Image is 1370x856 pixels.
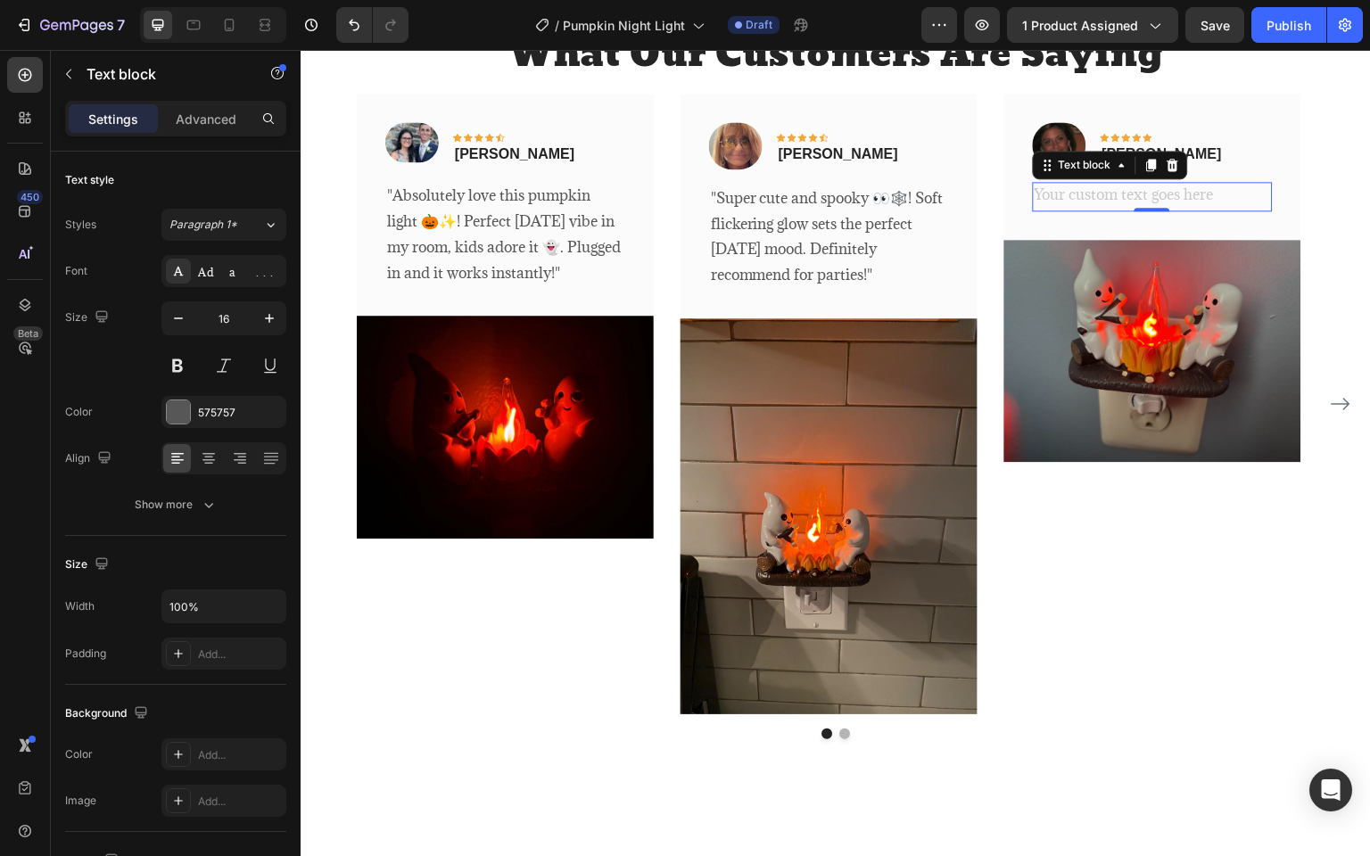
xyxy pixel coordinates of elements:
button: Paragraph 1* [161,209,286,241]
span: / [555,16,559,35]
img: 61sOd4buaCL.png [704,190,1001,413]
p: Settings [88,110,138,128]
div: Color [65,746,93,762]
img: 51uGFIOCIYL.png [56,266,353,489]
div: Text block [755,107,814,123]
div: Background [65,702,152,726]
div: Font [65,263,87,279]
div: Open Intercom Messenger [1309,769,1352,811]
span: Paragraph 1* [169,217,237,233]
button: Dot [539,679,549,689]
div: Color [65,404,93,420]
button: Show more [65,489,286,521]
div: Padding [65,646,106,662]
div: Image [65,793,96,809]
p: [PERSON_NAME] [802,94,921,115]
input: Auto [162,590,285,622]
button: Save [1185,7,1244,43]
div: Align [65,447,115,471]
div: Undo/Redo [336,7,409,43]
button: Publish [1251,7,1326,43]
span: Draft [746,17,772,33]
img: Alt Image [85,72,138,112]
button: 7 [7,7,133,43]
div: Width [65,598,95,614]
img: Alt Image [732,72,786,118]
div: Rich Text Editor. Editing area: main [85,131,325,237]
p: [PERSON_NAME] [478,94,598,115]
div: Add... [198,747,282,763]
span: Pumpkin Night Light [563,16,685,35]
div: Rich Text Editor. Editing area: main [409,134,648,240]
img: 61Ls2oPaXgL.png [380,268,677,664]
span: 1 product assigned [1022,16,1138,35]
div: 575757 [198,405,282,421]
div: Styles [65,217,96,233]
span: Save [1201,18,1230,33]
p: Text block [87,63,238,85]
div: Size [65,306,112,330]
iframe: Design area [301,50,1370,856]
div: 450 [17,190,43,204]
img: Alt Image [409,72,462,119]
p: 7 [117,14,125,36]
div: Add... [198,794,282,810]
div: Text style [65,172,114,188]
p: "Super cute and spooky 👀🕸️! Soft flickering glow sets the perfect [DATE] mood. Definitely recomme... [410,136,647,238]
div: Show more [135,496,218,514]
p: [PERSON_NAME] [154,94,274,115]
button: Dot [521,679,532,689]
button: 1 product assigned [1007,7,1178,43]
div: Add... [198,646,282,663]
p: "Absolutely love this pumpkin light 🎃✨! Perfect [DATE] vibe in my room, kids adore it 👻. Plugged ... [87,133,323,235]
div: Beta [13,326,43,341]
div: Adamina [198,264,282,280]
div: Size [65,553,112,577]
div: Publish [1267,16,1311,35]
p: Advanced [176,110,236,128]
div: Rich Text Editor. Editing area: main [732,132,972,161]
button: Carousel Next Arrow [1026,340,1054,368]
